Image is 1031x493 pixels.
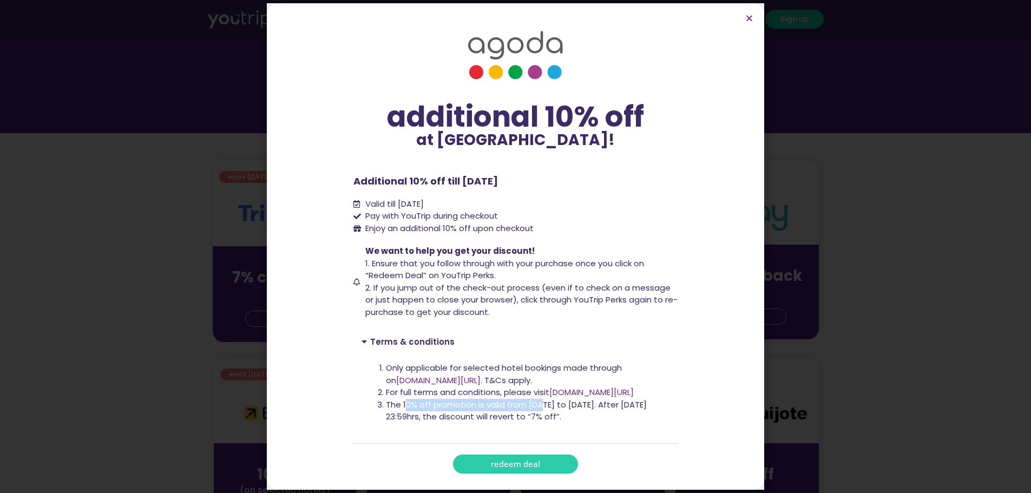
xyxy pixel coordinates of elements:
[365,245,535,257] span: We want to help you get your discount!
[386,399,670,423] li: The 10% off promotion is valid from [DATE] to [DATE]. After [DATE] 23:59hrs, the discount will re...
[386,386,670,399] li: For full terms and conditions, please visit
[353,174,678,188] p: Additional 10% off till [DATE]
[363,198,424,211] span: Valid till [DATE]
[549,386,634,398] a: [DOMAIN_NAME][URL]
[363,210,498,222] span: Pay with YouTrip during checkout
[365,282,678,318] span: 2. If you jump out of the check-out process (even if to check on a message or just happen to clos...
[396,374,481,386] a: [DOMAIN_NAME][URL]
[353,329,678,354] div: Terms & conditions
[491,460,540,468] span: redeem deal
[386,362,670,386] li: Only applicable for selected hotel bookings made through on . T&Cs apply.
[370,336,455,347] a: Terms & conditions
[453,455,578,474] a: redeem deal
[745,14,753,22] a: Close
[353,354,678,444] div: Terms & conditions
[353,133,678,148] p: at [GEOGRAPHIC_DATA]!
[365,222,534,234] span: Enjoy an additional 10% off upon checkout
[353,101,678,133] div: additional 10% off
[365,258,644,281] span: 1. Ensure that you follow through with your purchase once you click on “Redeem Deal” on YouTrip P...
